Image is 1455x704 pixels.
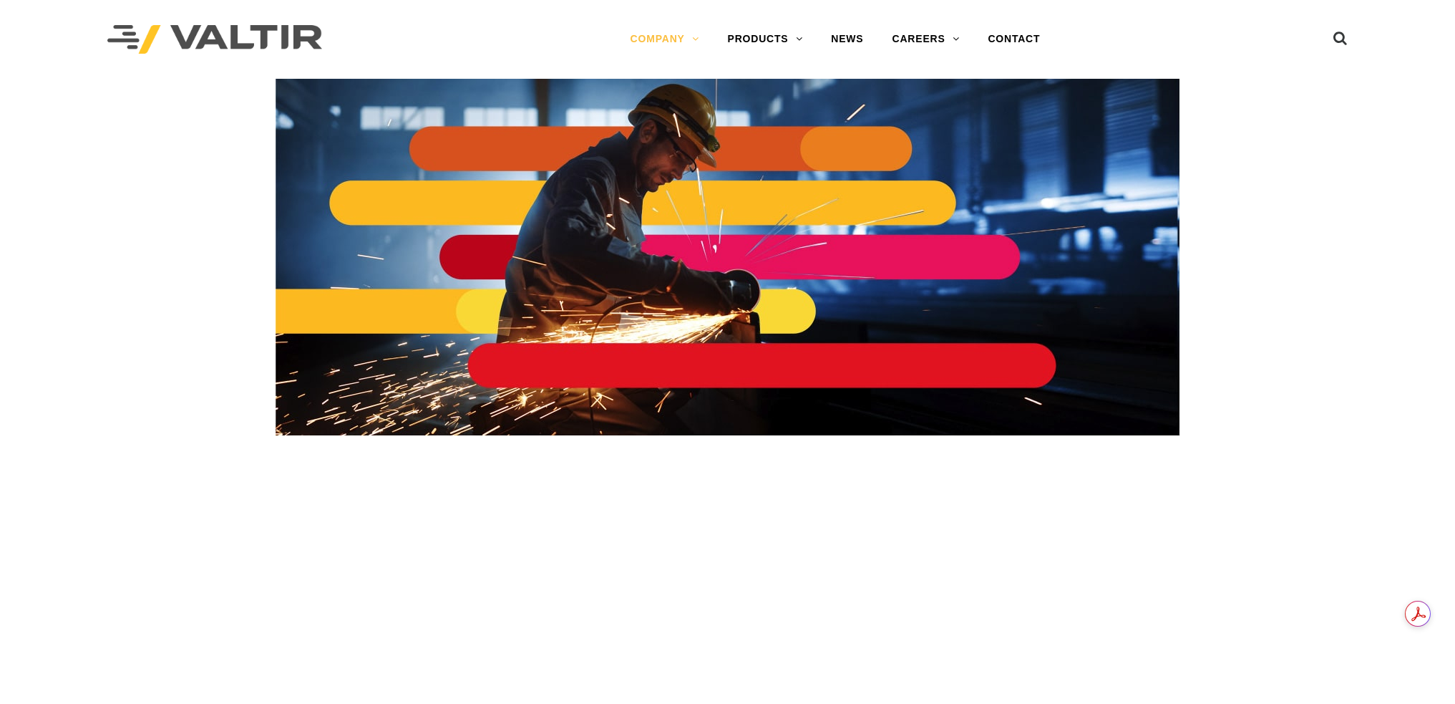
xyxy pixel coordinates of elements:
[714,25,817,54] a: PRODUCTS
[817,25,877,54] a: NEWS
[107,25,322,54] img: Valtir
[973,25,1054,54] a: CONTACT
[616,25,714,54] a: COMPANY
[878,25,974,54] a: CAREERS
